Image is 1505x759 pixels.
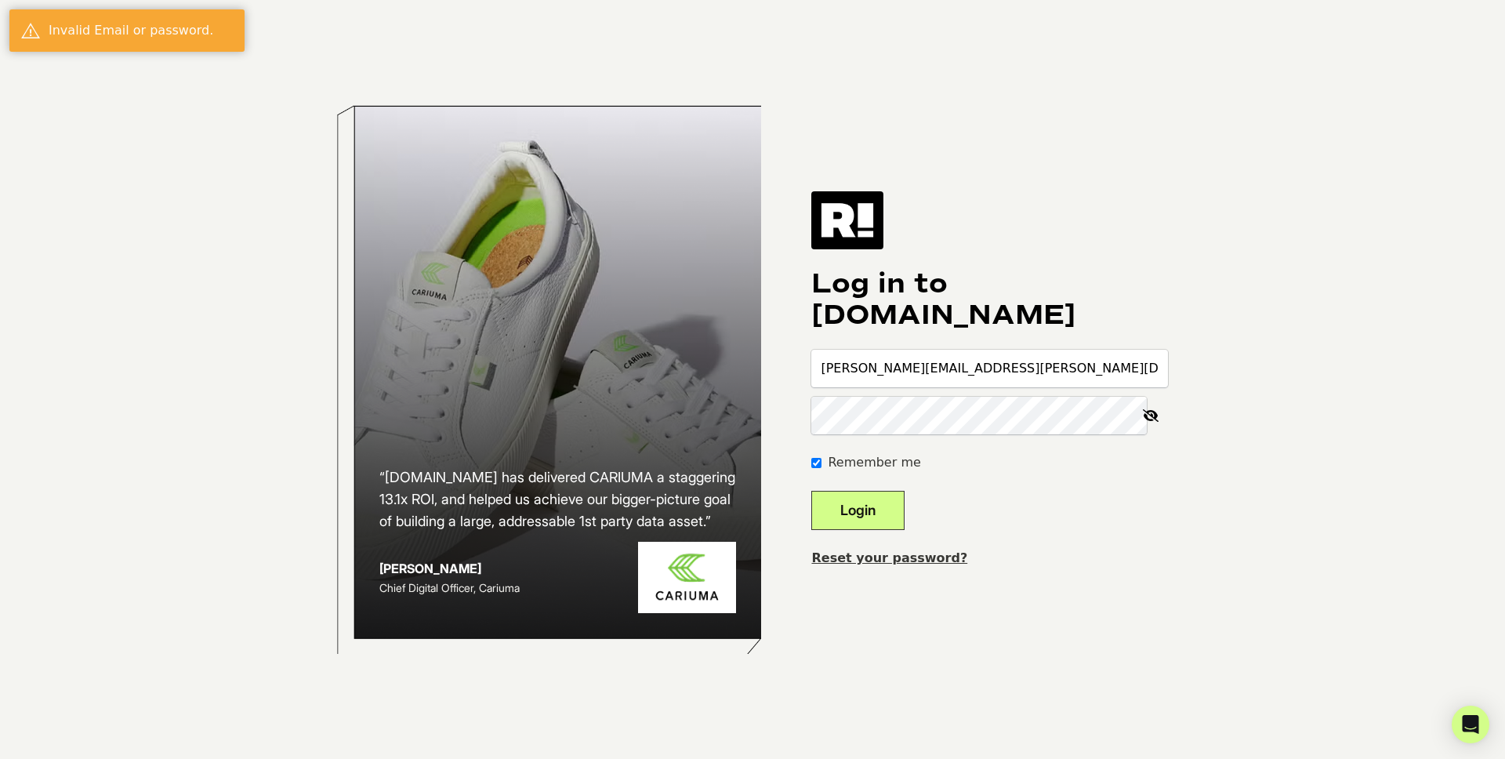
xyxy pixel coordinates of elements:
img: Cariuma [638,542,736,613]
h2: “[DOMAIN_NAME] has delivered CARIUMA a staggering 13.1x ROI, and helped us achieve our bigger-pic... [379,467,737,532]
input: Email [811,350,1168,387]
button: Login [811,491,905,530]
div: Open Intercom Messenger [1452,706,1489,743]
h1: Log in to [DOMAIN_NAME] [811,268,1168,331]
img: Retention.com [811,191,883,249]
strong: [PERSON_NAME] [379,561,481,576]
label: Remember me [828,453,920,472]
div: Invalid Email or password. [49,21,233,40]
a: Reset your password? [811,550,967,565]
span: Chief Digital Officer, Cariuma [379,581,520,594]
